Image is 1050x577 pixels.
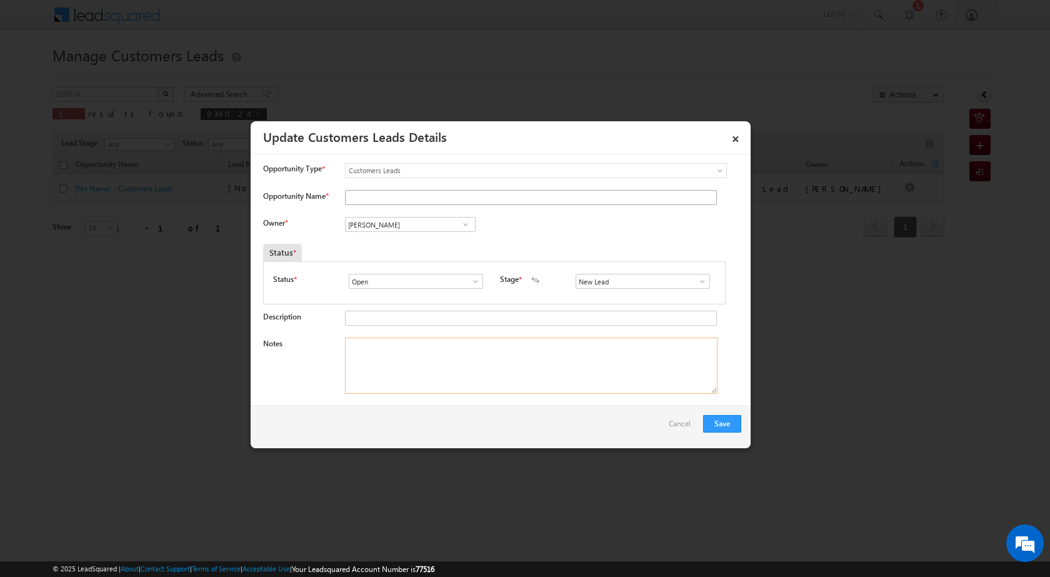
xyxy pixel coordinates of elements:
a: Cancel [669,415,697,439]
span: Opportunity Type [263,163,322,174]
a: Show All Items [457,218,473,231]
input: Type to Search [345,217,476,232]
input: Type to Search [349,274,483,289]
a: Terms of Service [192,564,241,573]
img: d_60004797649_company_0_60004797649 [21,66,52,82]
span: 77516 [416,564,434,574]
div: Minimize live chat window [205,6,235,36]
input: Type to Search [576,274,710,289]
a: Show All Items [691,275,707,288]
a: Customers Leads [345,163,727,178]
label: Stage [500,274,519,285]
textarea: Type your message and click 'Submit' [16,116,228,374]
span: Customers Leads [346,165,676,176]
button: Save [703,415,741,433]
label: Opportunity Name [263,191,328,201]
label: Notes [263,339,282,348]
span: © 2025 LeadSquared | | | | | [52,563,434,575]
a: Contact Support [141,564,190,573]
em: Submit [183,385,227,402]
div: Status [263,244,302,261]
a: Show All Items [464,275,480,288]
label: Status [273,274,294,285]
label: Description [263,312,301,321]
a: Acceptable Use [242,564,290,573]
span: Your Leadsquared Account Number is [292,564,434,574]
a: × [725,126,746,148]
a: Update Customers Leads Details [263,128,447,145]
label: Owner [263,218,287,228]
div: Leave a message [65,66,210,82]
a: About [121,564,139,573]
